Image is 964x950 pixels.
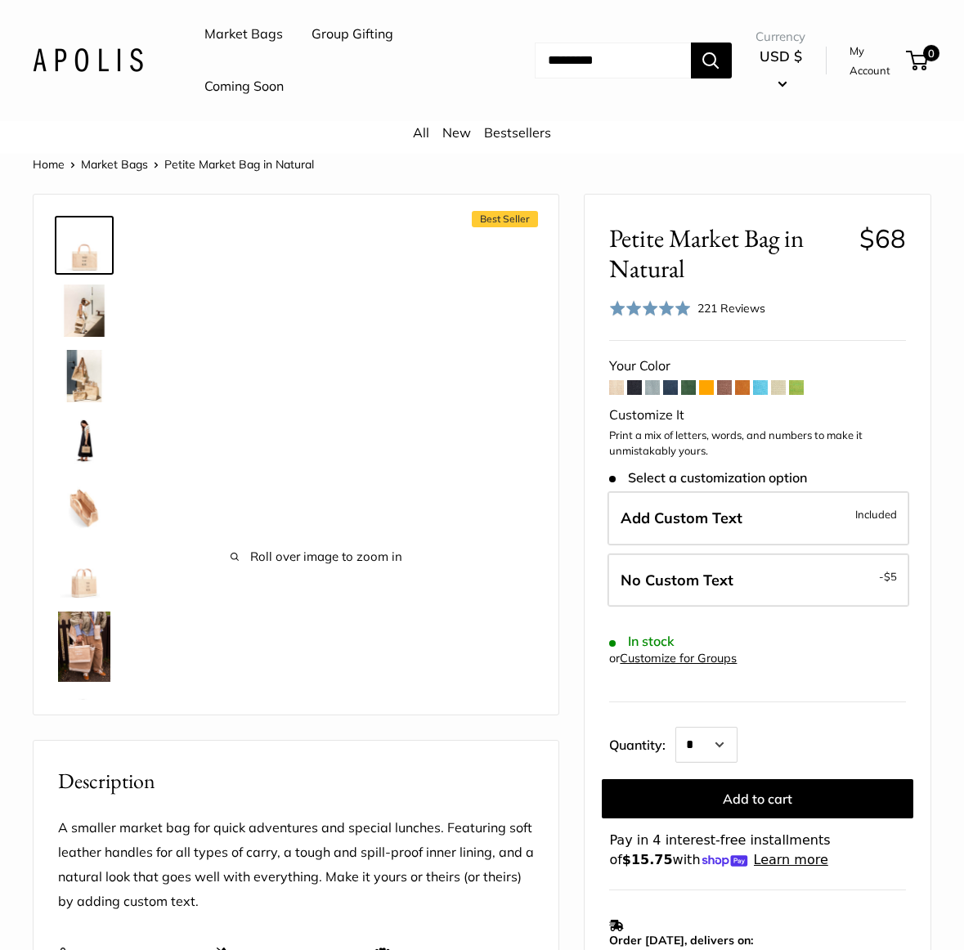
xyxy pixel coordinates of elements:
a: Petite Market Bag in Natural [55,608,114,685]
img: Petite Market Bag in Natural [58,415,110,468]
span: Add Custom Text [621,509,742,527]
p: A smaller market bag for quick adventures and special lunches. Featuring soft leather handles for... [58,816,534,914]
span: $5 [884,570,897,583]
label: Add Custom Text [608,491,909,545]
img: Petite Market Bag in Natural [58,219,110,271]
span: Roll over image to zoom in [164,545,468,568]
span: $68 [859,222,906,254]
span: Currency [756,25,808,48]
span: Petite Market Bag in Natural [164,157,314,172]
a: New [442,124,471,141]
img: Petite Market Bag in Natural [58,612,110,682]
a: All [413,124,429,141]
a: description_Spacious inner area with room for everything. [55,477,114,536]
a: Coming Soon [204,74,284,99]
button: Add to cart [602,779,913,818]
span: Petite Market Bag in Natural [609,223,846,284]
input: Search... [535,43,691,78]
label: Quantity: [609,722,675,763]
a: description_The Original Market bag in its 4 native styles [55,347,114,406]
span: Included [855,504,897,524]
span: Select a customization option [609,470,806,486]
span: Best Seller [472,211,538,227]
img: Petite Market Bag in Natural [58,546,110,598]
img: Petite Market Bag in Natural [58,695,110,747]
nav: Breadcrumb [33,154,314,175]
span: 0 [923,45,939,61]
a: Petite Market Bag in Natural [55,216,114,275]
div: or [609,648,737,670]
a: Home [33,157,65,172]
h2: Description [58,765,534,797]
img: description_Effortless style that elevates every moment [58,285,110,337]
span: No Custom Text [621,571,733,589]
a: Petite Market Bag in Natural [55,692,114,751]
img: description_Spacious inner area with room for everything. [58,481,110,533]
label: Leave Blank [608,553,909,607]
span: 221 Reviews [697,301,765,316]
a: Petite Market Bag in Natural [55,543,114,602]
a: Bestsellers [484,124,551,141]
a: Market Bags [204,22,283,47]
div: Your Color [609,354,906,379]
a: My Account [850,41,900,81]
strong: Order [DATE], delivers on: [609,933,753,948]
img: Apolis [33,48,143,72]
span: - [879,567,897,586]
a: Group Gifting [312,22,393,47]
a: Petite Market Bag in Natural [55,412,114,471]
a: Market Bags [81,157,148,172]
button: USD $ [756,43,808,96]
a: Customize for Groups [620,651,737,665]
button: Search [691,43,732,78]
div: Customize It [609,403,906,428]
span: In stock [609,634,674,649]
p: Print a mix of letters, words, and numbers to make it unmistakably yours. [609,428,906,459]
a: description_Effortless style that elevates every moment [55,281,114,340]
a: 0 [908,51,928,70]
img: description_The Original Market bag in its 4 native styles [58,350,110,402]
span: USD $ [760,47,802,65]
